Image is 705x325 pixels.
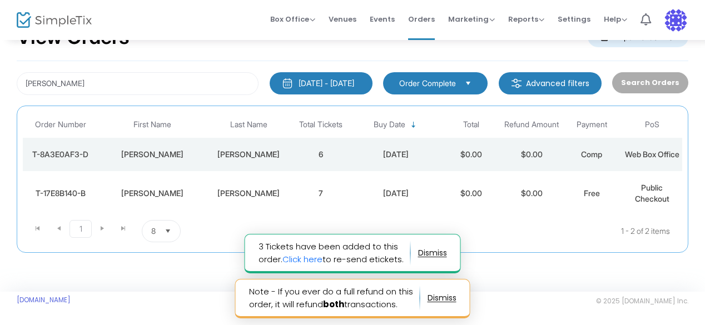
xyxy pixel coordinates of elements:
[17,296,71,304] a: [DOMAIN_NAME]
[418,244,447,262] button: dismiss
[282,78,293,89] img: monthly
[26,149,95,160] div: T-8A3E0AF3-D
[584,188,600,198] span: Free
[249,286,420,311] span: Note - If you ever do a full refund on this order, it will refund transactions.
[508,14,544,24] span: Reports
[282,253,322,265] a: Click here
[329,5,356,33] span: Venues
[441,171,502,216] td: $0.00
[581,149,602,159] span: Comp
[35,120,86,129] span: Order Number
[160,221,176,242] button: Select
[291,220,670,242] kendo-pager-info: 1 - 2 of 2 items
[370,5,395,33] span: Events
[299,78,354,89] div: [DATE] - [DATE]
[23,112,682,216] div: Data table
[558,5,590,33] span: Settings
[291,138,351,171] td: 6
[460,77,476,89] button: Select
[270,14,315,24] span: Box Office
[596,297,688,306] span: © 2025 [DOMAIN_NAME] Inc.
[209,188,288,199] div: Kahn
[399,78,456,89] span: Order Complete
[259,241,411,266] span: 3 Tickets have been added to this order. to re-send etickets.
[26,188,95,199] div: T-17E8B140-B
[69,220,92,238] span: Page 1
[374,120,405,129] span: Buy Date
[625,149,679,159] span: Web Box Office
[230,120,267,129] span: Last Name
[101,188,203,199] div: Margie
[502,112,562,138] th: Refund Amount
[502,138,562,171] td: $0.00
[133,120,171,129] span: First Name
[645,120,659,129] span: PoS
[151,226,156,237] span: 8
[17,72,259,95] input: Search by name, email, phone, order number, ip address, or last 4 digits of card
[323,298,344,310] b: both
[409,121,418,129] span: Sortable
[511,78,522,89] img: filter
[270,72,373,94] button: [DATE] - [DATE]
[291,112,351,138] th: Total Tickets
[502,171,562,216] td: $0.00
[441,138,502,171] td: $0.00
[604,14,627,24] span: Help
[428,289,456,307] button: dismiss
[408,5,435,33] span: Orders
[209,149,288,160] div: Kahn
[448,14,495,24] span: Marketing
[291,171,351,216] td: 7
[635,183,669,203] span: Public Checkout
[354,188,438,199] div: 8/27/2025
[499,72,602,94] m-button: Advanced filters
[101,149,203,160] div: Susan
[577,120,607,129] span: Payment
[354,149,438,160] div: 9/24/2025
[441,112,502,138] th: Total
